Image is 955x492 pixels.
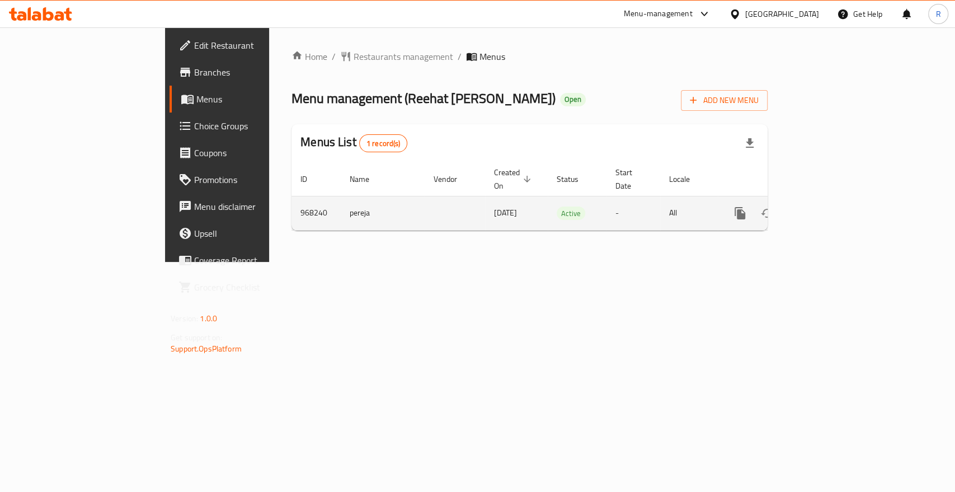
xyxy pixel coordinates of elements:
span: Version: [171,311,198,326]
a: Edit Restaurant [170,32,324,59]
th: Actions [718,162,843,196]
span: Created On [494,166,534,193]
div: Menu-management [624,7,693,21]
span: Name [350,172,384,186]
div: Open [560,93,586,106]
span: Status [557,172,593,186]
button: more [727,200,754,227]
span: Locale [669,172,704,186]
td: pereja [341,196,425,230]
a: Choice Groups [170,113,324,139]
span: Grocery Checklist [194,280,316,294]
span: Upsell [194,227,316,240]
span: [DATE] [494,205,517,220]
div: [GEOGRAPHIC_DATA] [745,8,819,20]
a: Branches [170,59,324,86]
span: Menu management ( Reehat [PERSON_NAME] ) [291,86,556,111]
span: Menu disclaimer [194,200,316,213]
button: Add New Menu [681,90,768,111]
span: Coverage Report [194,254,316,267]
span: Choice Groups [194,119,316,133]
a: Menus [170,86,324,113]
span: R [935,8,940,20]
li: / [332,50,336,63]
li: / [458,50,462,63]
span: Vendor [434,172,472,186]
span: Promotions [194,173,316,186]
span: Restaurants management [354,50,453,63]
td: - [606,196,660,230]
span: Menus [196,92,316,106]
a: Grocery Checklist [170,274,324,301]
button: Change Status [754,200,780,227]
span: ID [300,172,322,186]
div: Total records count [359,134,408,152]
span: Add New Menu [690,93,759,107]
a: Restaurants management [340,50,453,63]
span: Get support on: [171,330,222,345]
span: 1 record(s) [360,138,407,149]
div: Export file [736,130,763,157]
a: Promotions [170,166,324,193]
table: enhanced table [291,162,843,231]
span: 1.0.0 [200,311,217,326]
span: Branches [194,65,316,79]
h2: Menus List [300,134,407,152]
span: Active [557,207,585,220]
span: Menus [479,50,505,63]
a: Menu disclaimer [170,193,324,220]
td: All [660,196,718,230]
a: Support.OpsPlatform [171,341,242,356]
a: Coupons [170,139,324,166]
a: Coverage Report [170,247,324,274]
span: Open [560,95,586,104]
span: Edit Restaurant [194,39,316,52]
nav: breadcrumb [291,50,768,63]
span: Coupons [194,146,316,160]
span: Start Date [615,166,647,193]
a: Upsell [170,220,324,247]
